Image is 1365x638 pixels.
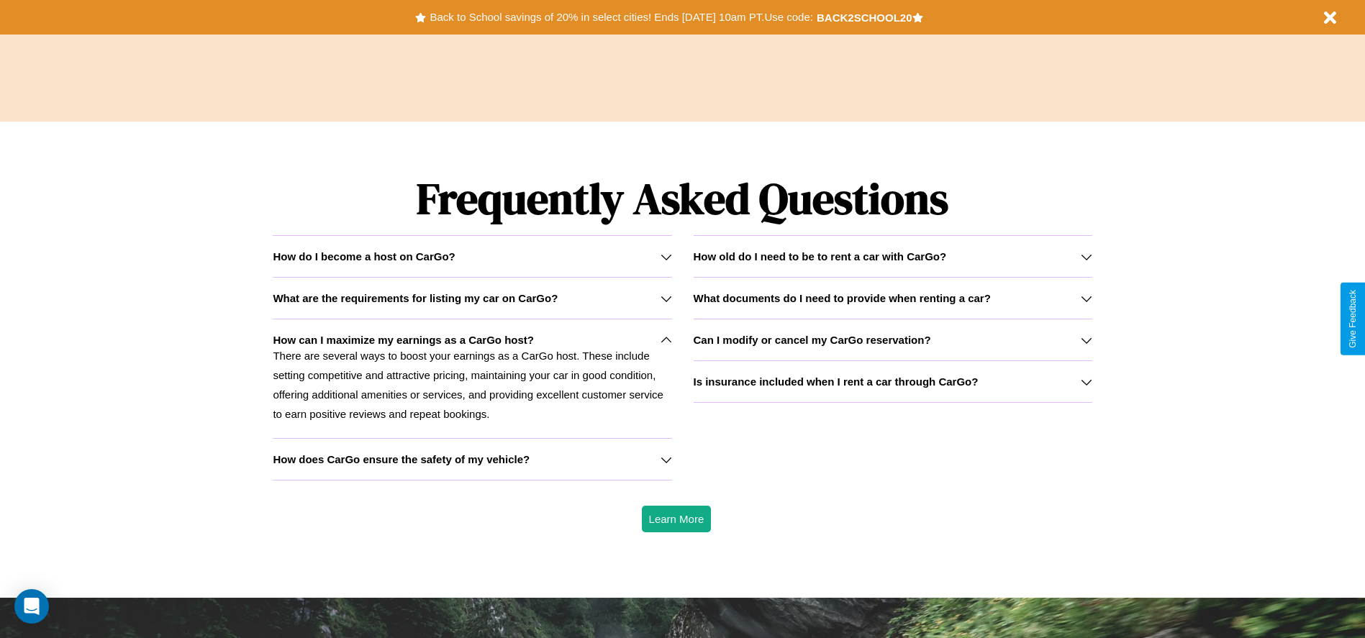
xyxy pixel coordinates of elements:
h3: How do I become a host on CarGo? [273,250,455,263]
h3: How does CarGo ensure the safety of my vehicle? [273,453,530,465]
button: Back to School savings of 20% in select cities! Ends [DATE] 10am PT.Use code: [426,7,816,27]
div: Give Feedback [1348,290,1358,348]
h3: How old do I need to be to rent a car with CarGo? [694,250,947,263]
div: Open Intercom Messenger [14,589,49,624]
p: There are several ways to boost your earnings as a CarGo host. These include setting competitive ... [273,346,671,424]
h3: How can I maximize my earnings as a CarGo host? [273,334,534,346]
h1: Frequently Asked Questions [273,162,1092,235]
button: Learn More [642,506,712,532]
h3: Can I modify or cancel my CarGo reservation? [694,334,931,346]
h3: What documents do I need to provide when renting a car? [694,292,991,304]
h3: Is insurance included when I rent a car through CarGo? [694,375,979,388]
b: BACK2SCHOOL20 [817,12,912,24]
h3: What are the requirements for listing my car on CarGo? [273,292,558,304]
